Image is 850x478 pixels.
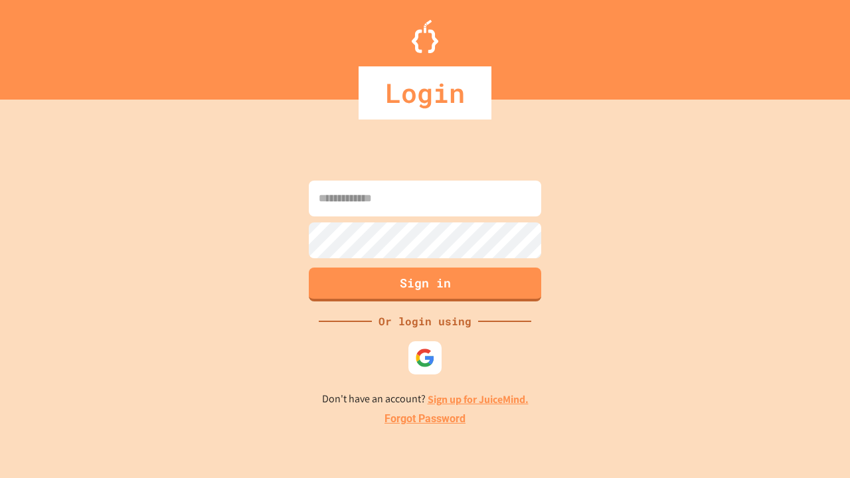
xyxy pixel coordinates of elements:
[740,367,837,424] iframe: chat widget
[372,313,478,329] div: Or login using
[359,66,491,119] div: Login
[309,268,541,301] button: Sign in
[428,392,529,406] a: Sign up for JuiceMind.
[794,425,837,465] iframe: chat widget
[384,411,466,427] a: Forgot Password
[415,348,435,368] img: google-icon.svg
[412,20,438,53] img: Logo.svg
[322,391,529,408] p: Don't have an account?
